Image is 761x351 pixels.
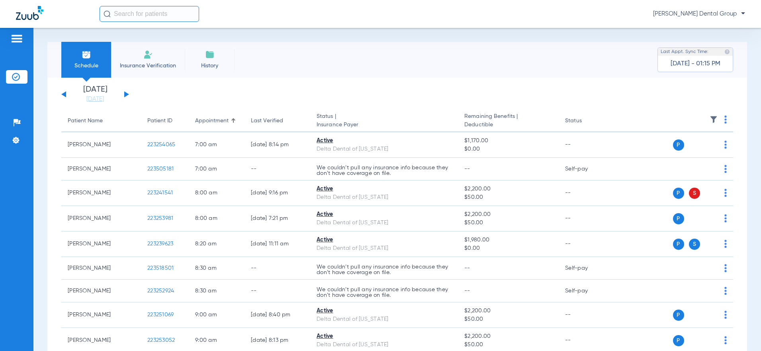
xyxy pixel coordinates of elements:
img: Schedule [82,50,91,59]
td: Self-pay [559,158,612,180]
td: [DATE] 8:14 PM [245,132,310,158]
td: 8:00 AM [189,206,245,231]
img: Manual Insurance Verification [143,50,153,59]
img: hamburger-icon [10,34,23,43]
td: 9:00 AM [189,302,245,328]
input: Search for patients [100,6,199,22]
td: [DATE] 11:11 AM [245,231,310,257]
div: Delta Dental of [US_STATE] [317,341,452,349]
td: Self-pay [559,257,612,280]
img: group-dot-blue.svg [724,264,727,272]
div: Active [317,185,452,193]
div: Last Verified [251,117,283,125]
img: Search Icon [104,10,111,18]
span: $50.00 [464,193,552,202]
span: 223241541 [147,190,173,196]
li: [DATE] [71,86,119,103]
span: $2,200.00 [464,185,552,193]
img: group-dot-blue.svg [724,311,727,319]
img: group-dot-blue.svg [724,141,727,149]
span: P [673,213,684,224]
a: [DATE] [71,95,119,103]
p: We couldn’t pull any insurance info because they don’t have coverage on file. [317,165,452,176]
td: [PERSON_NAME] [61,302,141,328]
span: $2,200.00 [464,307,552,315]
span: $0.00 [464,145,552,153]
td: -- [245,280,310,302]
span: P [673,188,684,199]
span: $2,200.00 [464,332,552,341]
img: History [205,50,215,59]
div: Delta Dental of [US_STATE] [317,219,452,227]
td: -- [559,302,612,328]
span: $50.00 [464,341,552,349]
td: [PERSON_NAME] [61,280,141,302]
img: group-dot-blue.svg [724,240,727,248]
div: Appointment [195,117,229,125]
span: History [191,62,229,70]
div: Appointment [195,117,238,125]
div: Active [317,236,452,244]
td: [PERSON_NAME] [61,132,141,158]
td: -- [559,180,612,206]
span: 223254065 [147,142,175,147]
div: Last Verified [251,117,304,125]
span: -- [464,265,470,271]
div: Delta Dental of [US_STATE] [317,315,452,324]
div: Patient ID [147,117,172,125]
span: $50.00 [464,315,552,324]
span: 223252924 [147,288,174,294]
td: [DATE] 8:40 PM [245,302,310,328]
td: [PERSON_NAME] [61,158,141,180]
p: We couldn’t pull any insurance info because they don’t have coverage on file. [317,287,452,298]
td: [DATE] 9:16 PM [245,180,310,206]
td: -- [245,257,310,280]
td: 8:30 AM [189,257,245,280]
td: 7:00 AM [189,158,245,180]
span: 223505181 [147,166,174,172]
div: Active [317,332,452,341]
img: group-dot-blue.svg [724,336,727,344]
th: Status | [310,110,458,132]
td: 8:20 AM [189,231,245,257]
span: S [689,239,700,250]
span: $2,200.00 [464,210,552,219]
td: 7:00 AM [189,132,245,158]
td: 8:00 AM [189,180,245,206]
div: Active [317,137,452,145]
td: -- [559,231,612,257]
span: P [673,310,684,321]
span: Deductible [464,121,552,129]
div: Patient Name [68,117,135,125]
td: [DATE] 7:21 PM [245,206,310,231]
td: [PERSON_NAME] [61,257,141,280]
span: 223253052 [147,337,175,343]
span: S [689,188,700,199]
div: Patient ID [147,117,182,125]
span: P [673,139,684,151]
span: P [673,335,684,346]
span: Schedule [67,62,105,70]
td: -- [559,132,612,158]
img: Zuub Logo [16,6,43,20]
span: Last Appt. Sync Time: [661,48,708,56]
span: $50.00 [464,219,552,227]
img: group-dot-blue.svg [724,189,727,197]
span: 223253981 [147,216,173,221]
span: 223251069 [147,312,174,318]
span: -- [464,288,470,294]
td: -- [245,158,310,180]
span: Insurance Verification [117,62,179,70]
span: [PERSON_NAME] Dental Group [653,10,745,18]
div: Delta Dental of [US_STATE] [317,244,452,253]
td: Self-pay [559,280,612,302]
th: Remaining Benefits | [458,110,559,132]
span: $1,980.00 [464,236,552,244]
img: last sync help info [724,49,730,55]
span: $0.00 [464,244,552,253]
div: Delta Dental of [US_STATE] [317,145,452,153]
div: Active [317,307,452,315]
td: -- [559,206,612,231]
span: 223239623 [147,241,173,247]
img: group-dot-blue.svg [724,214,727,222]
